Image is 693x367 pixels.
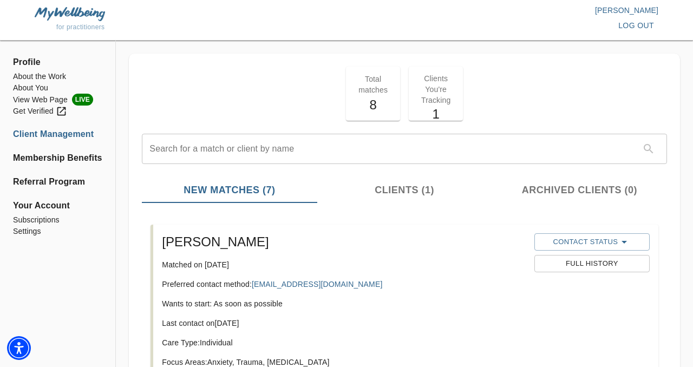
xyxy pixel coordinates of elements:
span: Archived Clients (0) [499,183,661,198]
span: New Matches (7) [148,183,310,198]
h5: 8 [352,96,394,114]
span: log out [618,19,654,32]
a: Membership Benefits [13,152,102,165]
a: About You [13,82,102,94]
p: Care Type: Individual [162,337,525,348]
button: Contact Status [534,233,650,251]
h5: [PERSON_NAME] [162,233,525,251]
a: Client Management [13,128,102,141]
span: Your Account [13,199,102,212]
p: Wants to start: As soon as possible [162,298,525,309]
a: Settings [13,226,102,237]
button: Full History [534,255,650,272]
p: [PERSON_NAME] [346,5,658,16]
p: Total matches [352,74,394,95]
img: MyWellbeing [35,7,105,21]
li: View Web Page [13,94,102,106]
p: Clients You're Tracking [415,73,456,106]
span: LIVE [72,94,93,106]
span: Clients (1) [324,183,486,198]
h5: 1 [415,106,456,123]
span: for practitioners [56,23,105,31]
a: [EMAIL_ADDRESS][DOMAIN_NAME] [252,280,382,289]
div: Accessibility Menu [7,336,31,360]
a: Subscriptions [13,214,102,226]
a: View Web PageLIVE [13,94,102,106]
a: About the Work [13,71,102,82]
p: Last contact on [DATE] [162,318,525,329]
div: Get Verified [13,106,67,117]
button: log out [614,16,658,36]
p: Matched on [DATE] [162,259,525,270]
a: Referral Program [13,175,102,188]
span: Contact Status [540,235,644,248]
span: Profile [13,56,102,69]
p: Preferred contact method: [162,279,525,290]
span: Full History [540,258,644,270]
a: Get Verified [13,106,102,117]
